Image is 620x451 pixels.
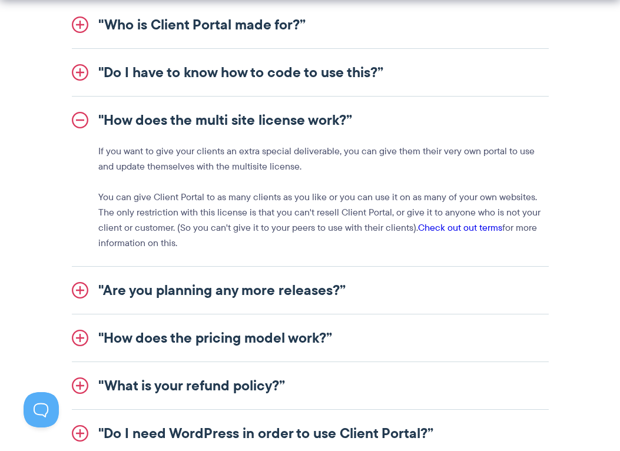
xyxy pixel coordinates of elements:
[72,1,549,48] a: "Who is Client Portal made for?”
[24,392,59,427] iframe: Toggle Customer Support
[72,314,549,362] a: "How does the pricing model work?”
[72,267,549,314] a: "Are you planning any more releases?”
[72,97,549,144] a: "How does the multi site license work?”
[72,362,549,409] a: "What is your refund policy?”
[98,144,549,174] p: If you want to give your clients an extra special deliverable, you can give them their very own p...
[98,190,549,251] p: You can give Client Portal to as many clients as you like or you can use it on as many of your ow...
[418,221,502,234] a: Check out out terms
[72,49,549,96] a: "Do I have to know how to code to use this?”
